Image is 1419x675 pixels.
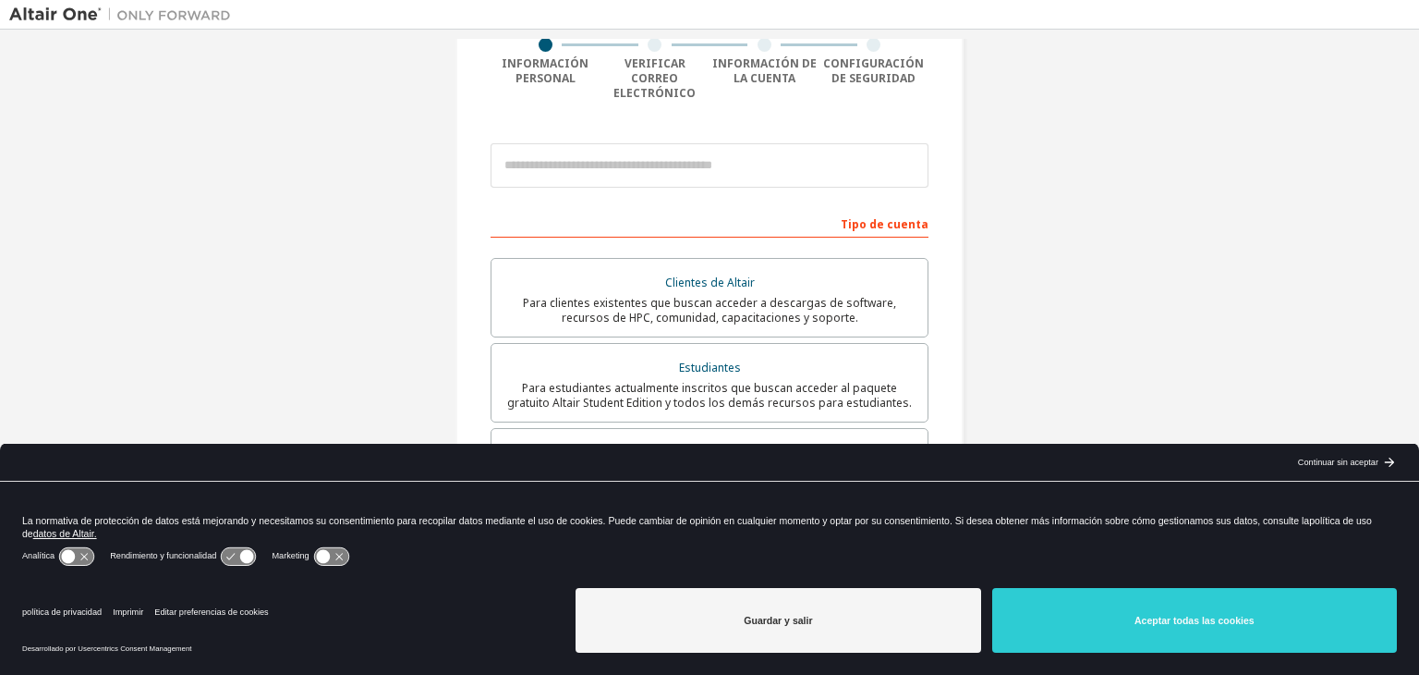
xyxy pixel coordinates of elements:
font: Estudiantes [679,360,741,375]
font: Configuración de seguridad [823,55,924,86]
font: Para clientes existentes que buscan acceder a descargas de software, recursos de HPC, comunidad, ... [523,295,896,325]
font: Información personal [502,55,588,86]
font: Información de la cuenta [712,55,817,86]
img: Altair Uno [9,6,240,24]
font: Clientes de Altair [665,275,755,290]
font: Tipo de cuenta [841,216,928,232]
font: Verificar correo electrónico [613,55,696,101]
font: Para estudiantes actualmente inscritos que buscan acceder al paquete gratuito Altair Student Edit... [507,380,912,411]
